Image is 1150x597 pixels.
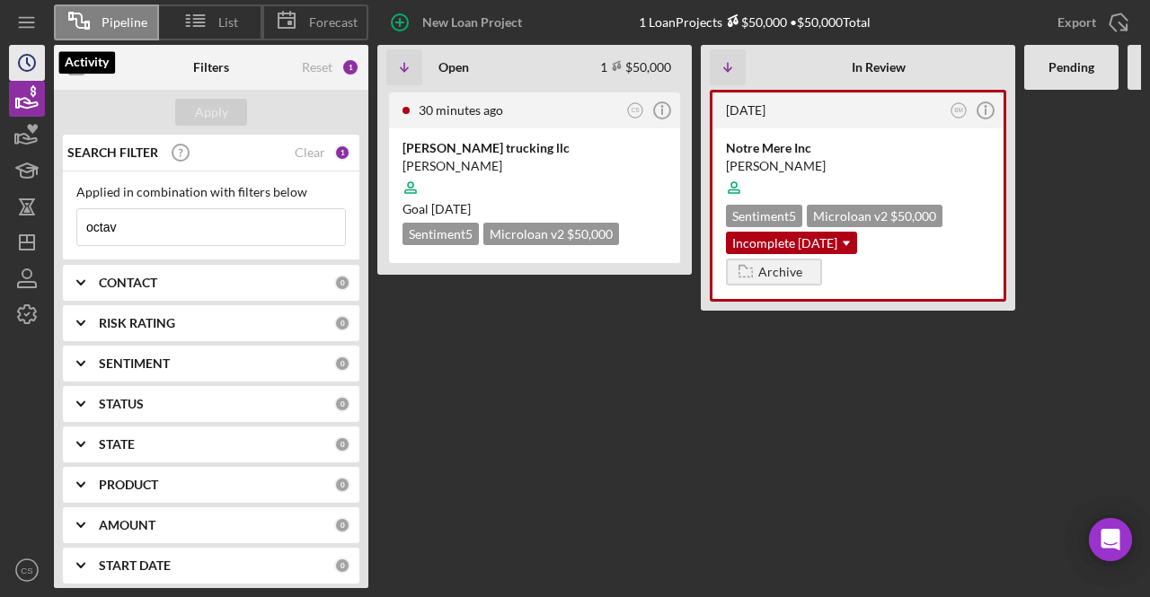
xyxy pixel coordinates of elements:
div: 0 [334,356,350,372]
div: Clear [295,145,325,160]
b: Open [438,60,469,75]
text: CS [632,107,641,113]
div: 0 [334,557,350,574]
b: STATUS [99,397,144,411]
button: Apply [175,99,247,126]
div: Export [1057,4,1096,40]
b: AMOUNT [99,518,155,532]
div: Archive [758,259,802,285]
div: New Loan Project [422,4,522,40]
div: 0 [334,315,350,331]
div: Sentiment 5 [726,205,802,227]
a: [DATE]BMNotre Mere Inc[PERSON_NAME]Sentiment5Microloan v2 $50,000Incomplete [DATE]Archive [710,90,1006,302]
div: 1 $50,000 [600,59,671,75]
text: BM [954,107,963,113]
span: Pipeline [102,15,147,30]
b: In Review [852,60,906,75]
div: 0 [334,275,350,291]
span: Goal [402,201,471,216]
div: Reset [302,60,332,75]
b: Filters [193,60,229,75]
b: SEARCH FILTER [67,145,158,160]
b: Pending [1048,60,1094,75]
div: Incomplete [DATE] [726,232,857,254]
button: Export [1039,4,1141,40]
div: Open Intercom Messenger [1089,518,1132,561]
div: Sentiment 5 [402,223,479,245]
span: Forecast [309,15,358,30]
b: STATE [99,437,135,452]
div: [PERSON_NAME] [402,157,667,175]
div: 1 Loan Projects • $50,000 Total [639,14,871,30]
a: 30 minutes agoCS[PERSON_NAME] trucking llc[PERSON_NAME]Goal [DATE]Sentiment5Microloan v2 $50,000 [386,90,683,266]
div: 1 [341,58,359,76]
time: 2025-08-12 20:34 [726,102,765,118]
button: CS [9,552,45,588]
div: Microloan v2 [483,223,619,245]
div: 0 [334,396,350,412]
button: BM [947,99,971,123]
button: Archive [726,259,822,285]
span: $50,000 [567,226,613,241]
div: [PERSON_NAME] trucking llc [402,139,667,157]
time: 2025-09-04 22:04 [419,102,503,118]
div: Microloan v2 $50,000 [807,205,942,227]
div: 0 [334,477,350,493]
div: Notre Mere Inc [726,139,990,157]
button: CS [624,99,648,123]
div: $50,000 [722,14,787,30]
time: 10/19/2025 [431,201,471,216]
div: Applied in combination with filters below [76,185,346,199]
div: 0 [334,436,350,452]
div: Apply [195,99,228,126]
text: CS [21,566,32,575]
div: [PERSON_NAME] [726,157,990,175]
b: CONTACT [99,276,157,290]
b: START DATE [99,558,171,573]
div: 0 [334,517,350,533]
b: RISK RATING [99,316,175,330]
button: New Loan Project [377,4,540,40]
b: SENTIMENT [99,356,170,371]
div: 1 [334,145,350,161]
b: PRODUCT [99,478,158,492]
span: List [218,15,238,30]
